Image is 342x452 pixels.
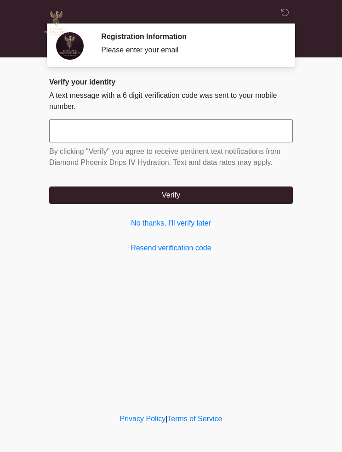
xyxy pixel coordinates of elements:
a: | [165,415,167,423]
a: Privacy Policy [120,415,166,423]
p: A text message with a 6 digit verification code was sent to your mobile number. [49,90,293,112]
button: Verify [49,186,293,204]
p: By clicking "Verify" you agree to receive pertinent text notifications from Diamond Phoenix Drips... [49,146,293,168]
a: Terms of Service [167,415,222,423]
div: Please enter your email [101,45,279,56]
img: Diamond Phoenix Drips IV Hydration Logo [40,7,73,40]
a: Resend verification code [49,243,293,254]
h2: Verify your identity [49,78,293,86]
a: No thanks, I'll verify later [49,218,293,229]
